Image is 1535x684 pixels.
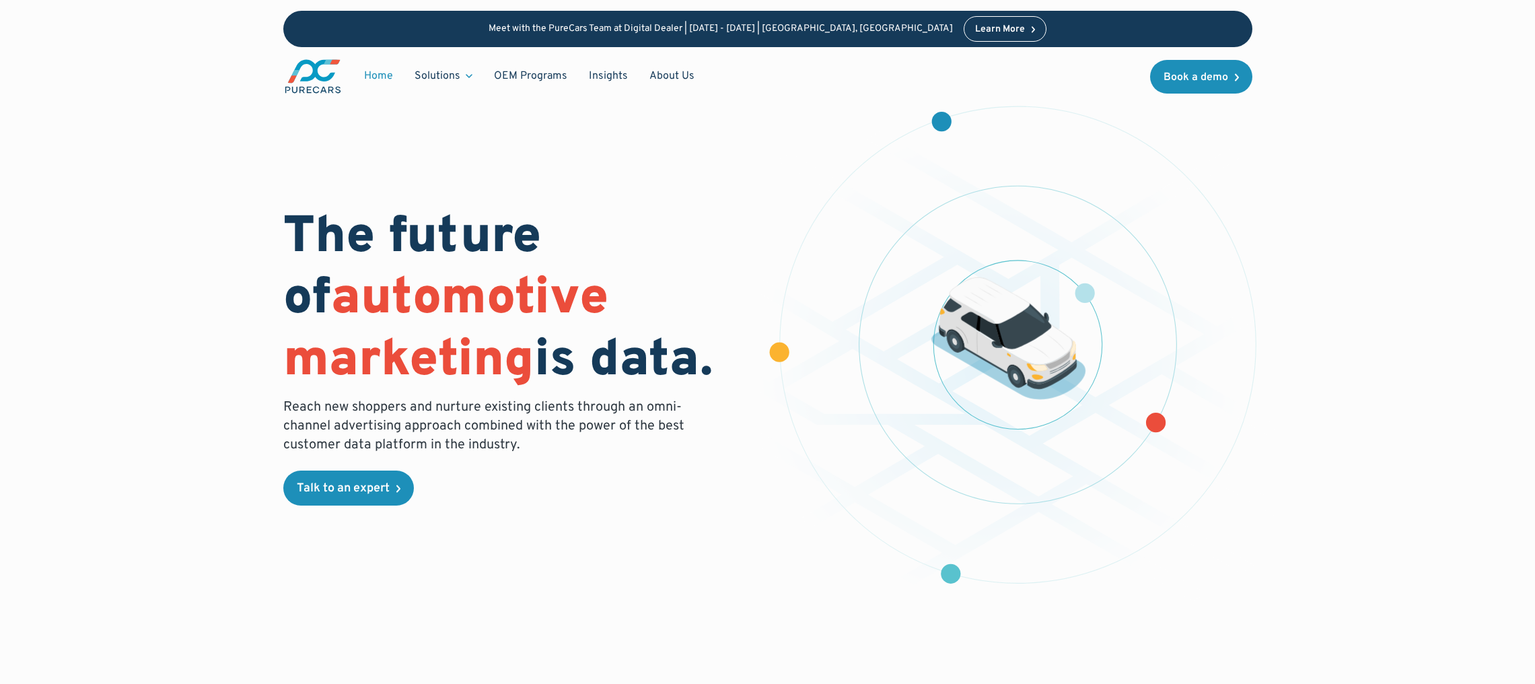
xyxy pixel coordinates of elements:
[283,58,343,95] img: purecars logo
[975,25,1025,34] div: Learn More
[283,471,414,506] a: Talk to an expert
[489,24,953,35] p: Meet with the PureCars Team at Digital Dealer | [DATE] - [DATE] | [GEOGRAPHIC_DATA], [GEOGRAPHIC_...
[639,63,705,89] a: About Us
[283,208,752,392] h1: The future of is data.
[404,63,483,89] div: Solutions
[578,63,639,89] a: Insights
[483,63,578,89] a: OEM Programs
[353,63,404,89] a: Home
[415,69,460,83] div: Solutions
[964,16,1047,42] a: Learn More
[931,277,1085,400] img: illustration of a vehicle
[283,398,692,454] p: Reach new shoppers and nurture existing clients through an omni-channel advertising approach comb...
[1150,60,1252,94] a: Book a demo
[1164,72,1228,83] div: Book a demo
[283,267,608,393] span: automotive marketing
[297,483,390,495] div: Talk to an expert
[283,58,343,95] a: main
